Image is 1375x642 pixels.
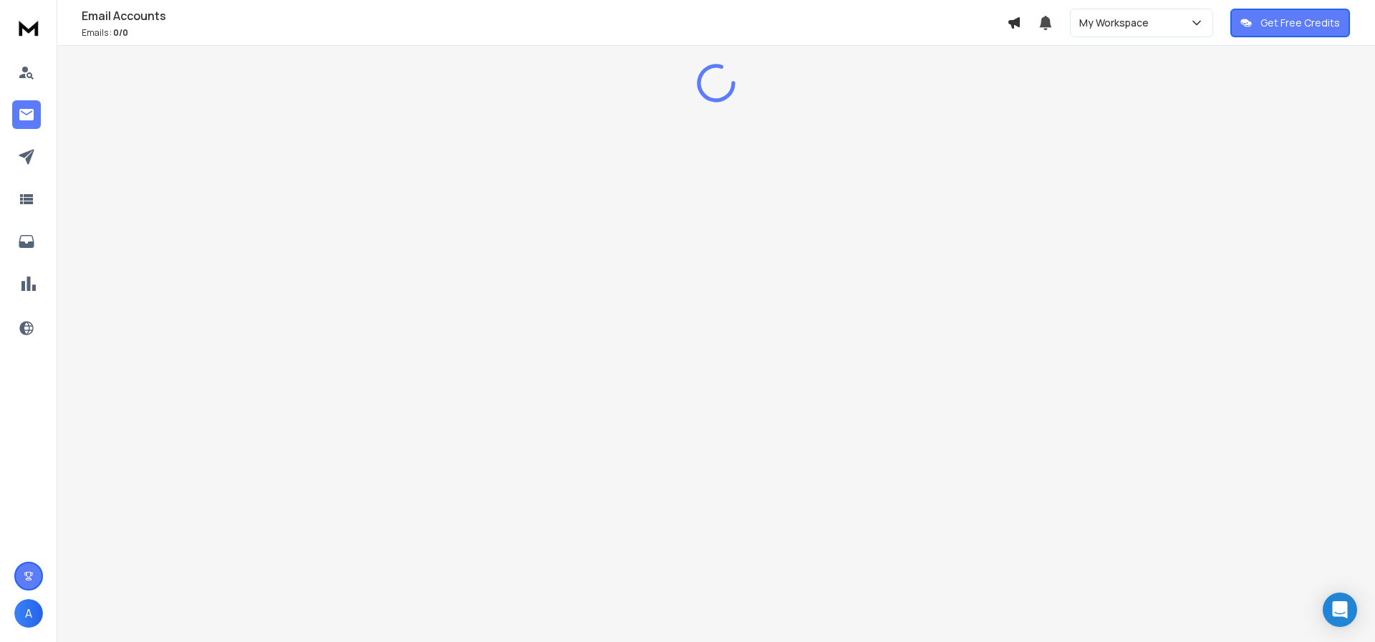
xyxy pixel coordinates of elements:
h1: Email Accounts [82,7,1007,24]
p: My Workspace [1079,16,1154,30]
button: A [14,599,43,628]
p: Emails : [82,27,1007,39]
div: Open Intercom Messenger [1323,593,1357,627]
button: Get Free Credits [1230,9,1350,37]
span: 0 / 0 [113,27,128,39]
p: Get Free Credits [1260,16,1340,30]
img: logo [14,14,43,41]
